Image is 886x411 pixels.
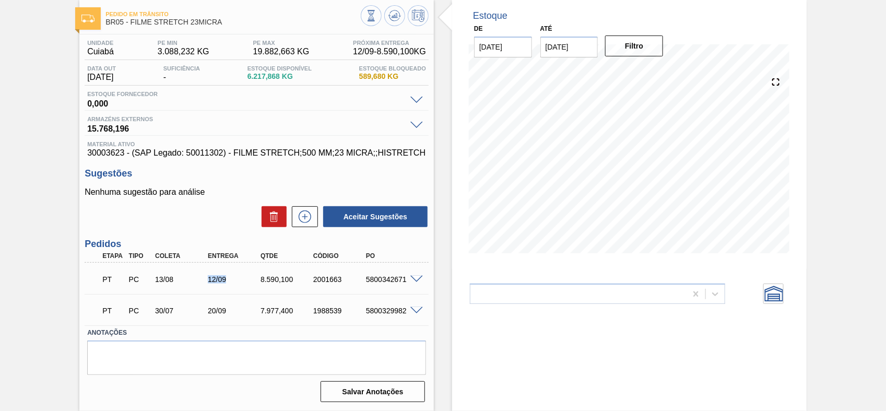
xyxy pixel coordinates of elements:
span: Armazéns externos [87,116,405,122]
span: Cuiabá [87,47,114,56]
span: PE MIN [158,40,209,46]
button: Aceitar Sugestões [323,206,428,227]
div: 5800342671 [363,275,422,284]
p: PT [102,307,124,315]
div: 7.977,400 [258,307,316,315]
label: De [474,25,483,32]
input: dd/mm/yyyy [540,37,598,57]
span: Pedido em Trânsito [105,11,361,17]
div: PO [363,252,422,260]
span: Data out [87,65,116,72]
div: Etapa [100,252,126,260]
h3: Sugestões [85,168,429,179]
p: PT [102,275,124,284]
button: Atualizar Gráfico [384,5,405,26]
h3: Pedidos [85,239,429,250]
div: Qtde [258,252,316,260]
span: 6.217,868 KG [247,73,312,80]
div: 2001663 [311,275,369,284]
span: BR05 - FILME STRETCH 23MICRA [105,18,361,26]
div: Estoque [473,10,507,21]
img: Ícone [81,15,94,22]
button: Programar Estoque [408,5,429,26]
label: Anotações [87,325,426,340]
div: 12/09/2025 [205,275,264,284]
span: 19.882,663 KG [253,47,310,56]
span: Material ativo [87,141,426,147]
div: Pedido de Compra [126,307,153,315]
div: 5800329982 [363,307,422,315]
span: Suficiência [163,65,200,72]
div: Pedido em Trânsito [100,268,126,291]
span: Unidade [87,40,114,46]
input: dd/mm/yyyy [474,37,532,57]
span: 3.088,232 KG [158,47,209,56]
span: PE MAX [253,40,310,46]
span: 15.768,196 [87,122,405,133]
div: Tipo [126,252,153,260]
span: [DATE] [87,73,116,82]
div: Entrega [205,252,264,260]
div: - [161,65,203,82]
div: Excluir Sugestões [256,206,287,227]
div: Código [311,252,369,260]
span: Estoque Fornecedor [87,91,405,97]
button: Visão Geral dos Estoques [361,5,382,26]
span: 30003623 - (SAP Legado: 50011302) - FILME STRETCH;500 MM;23 MICRA;;HISTRETCH [87,148,426,158]
span: Estoque Bloqueado [359,65,426,72]
div: Pedido de Compra [126,275,153,284]
span: 12/09 - 8.590,100 KG [353,47,426,56]
div: Coleta [152,252,211,260]
div: 1988539 [311,307,369,315]
button: Filtro [605,36,663,56]
span: 0,000 [87,97,405,108]
div: Aceitar Sugestões [318,205,429,228]
p: Nenhuma sugestão para análise [85,187,429,197]
div: Nova sugestão [287,206,318,227]
div: 30/07/2025 [152,307,211,315]
span: Estoque Disponível [247,65,312,72]
span: Próxima Entrega [353,40,426,46]
label: Até [540,25,552,32]
div: 20/09/2025 [205,307,264,315]
button: Salvar Anotações [321,381,425,402]
div: 8.590,100 [258,275,316,284]
span: 589,680 KG [359,73,426,80]
div: Pedido em Trânsito [100,299,126,322]
div: 13/08/2025 [152,275,211,284]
